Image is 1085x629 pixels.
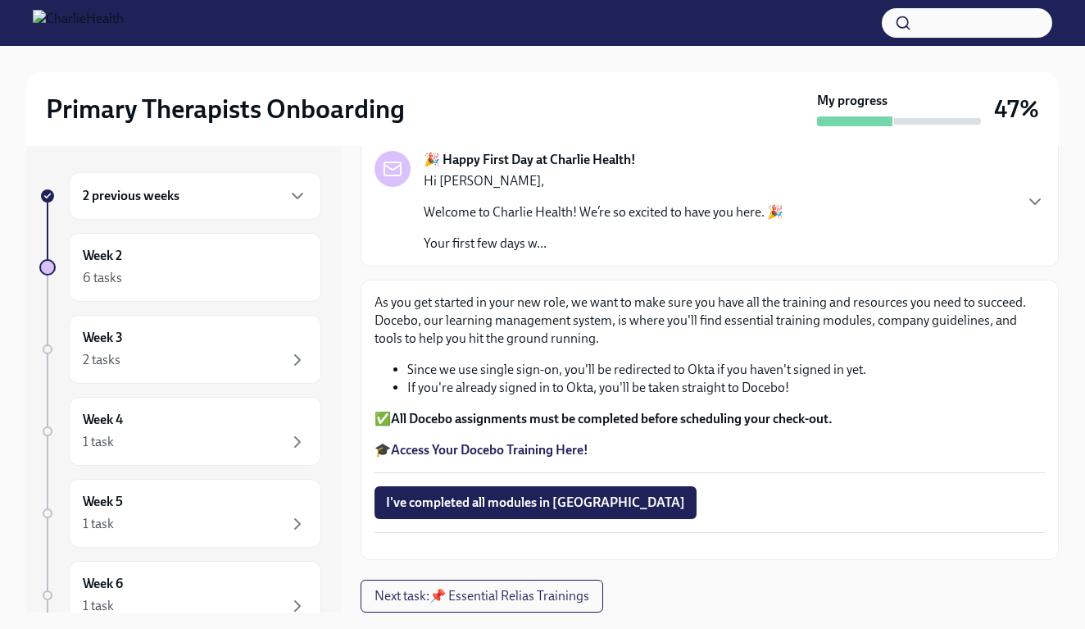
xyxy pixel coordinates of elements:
span: I've completed all modules in [GEOGRAPHIC_DATA] [386,495,685,511]
h6: Week 3 [83,329,123,347]
strong: All Docebo assignments must be completed before scheduling your check-out. [391,411,833,426]
a: Access Your Docebo Training Here! [391,442,588,458]
h6: Week 6 [83,575,123,593]
p: Your first few days w... [424,235,783,253]
div: 1 task [83,597,114,615]
span: Next task : 📌 Essential Relias Trainings [375,588,589,604]
h6: Week 4 [83,411,123,429]
li: Since we use single sign-on, you'll be redirected to Okta if you haven't signed in yet. [407,361,1045,379]
img: CharlieHealth [33,10,124,36]
h6: Week 2 [83,247,122,265]
a: Week 51 task [39,479,321,548]
div: 2 previous weeks [69,172,321,220]
h3: 47% [994,94,1039,124]
div: 1 task [83,515,114,533]
h6: 2 previous weeks [83,187,179,205]
strong: 🎉 Happy First Day at Charlie Health! [424,151,636,169]
p: As you get started in your new role, we want to make sure you have all the training and resources... [375,294,1045,348]
button: I've completed all modules in [GEOGRAPHIC_DATA] [375,486,697,519]
a: Week 26 tasks [39,233,321,302]
p: Welcome to Charlie Health! We’re so excited to have you here. 🎉 [424,203,783,221]
button: Next task:📌 Essential Relias Trainings [361,580,603,613]
p: 🎓 [375,441,1045,459]
p: Hi [PERSON_NAME], [424,172,783,190]
li: If you're already signed in to Okta, you'll be taken straight to Docebo! [407,379,1045,397]
div: 6 tasks [83,269,122,287]
h2: Primary Therapists Onboarding [46,93,405,125]
strong: My progress [817,92,888,110]
div: 1 task [83,433,114,451]
a: Week 41 task [39,397,321,466]
p: ✅ [375,410,1045,428]
div: 2 tasks [83,351,120,369]
h6: Week 5 [83,493,123,511]
a: Week 32 tasks [39,315,321,384]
